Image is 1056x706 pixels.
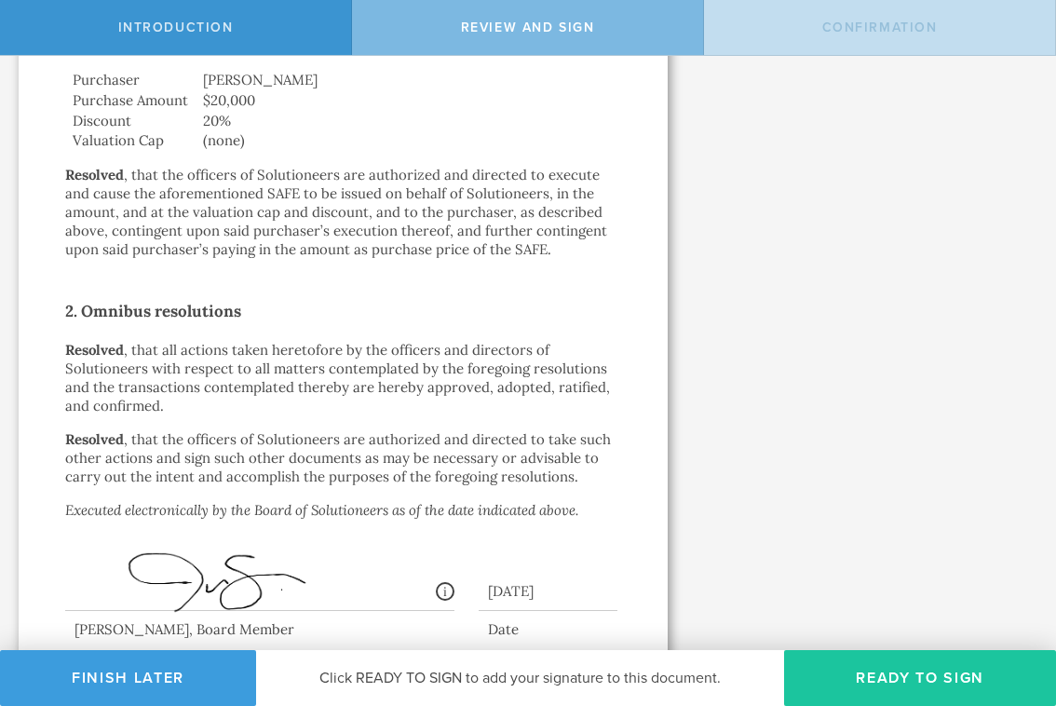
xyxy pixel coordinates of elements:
td: 20% [196,111,621,131]
div: [DATE] [479,563,617,611]
td: $20,000 [196,90,621,111]
p: , that all actions taken heretofore by the officers and directors of Solutioneers with respect to... [65,341,621,415]
strong: Resolved [65,341,124,359]
p: , that the officers of Solutioneers are authorized and directed to take such other actions and si... [65,430,621,486]
td: Valuation Cap [65,130,196,151]
td: Purchaser [65,70,196,90]
button: Ready to Sign [784,650,1056,706]
h2: 2. Omnibus resolutions [65,296,621,326]
td: (none) [196,130,621,151]
span: Review and Sign [461,20,595,35]
span: Confirmation [822,20,938,35]
td: Discount [65,111,196,131]
strong: Resolved [65,166,124,183]
td: [PERSON_NAME] [196,70,621,90]
p: , that the officers of Solutioneers are authorized and directed to execute and cause the aforemen... [65,166,621,259]
span: Introduction [118,20,234,35]
strong: Resolved [65,430,124,448]
td: Purchase Amount [65,90,196,111]
div: Click READY TO SIGN to add your signature to this document. [256,650,784,706]
img: Ee+z5kWAAAECBAgQIECAQAcCArUOiqSJBAgQIDCEQAzMvvo8Uy2FaPHP+I8XAQIECBAgQIAAAQIdCQjUOiqWphIgQIAAAQIEC... [74,544,334,615]
em: Executed electronically by the Board of Solutioneers as of the date indicated above. [65,501,578,519]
